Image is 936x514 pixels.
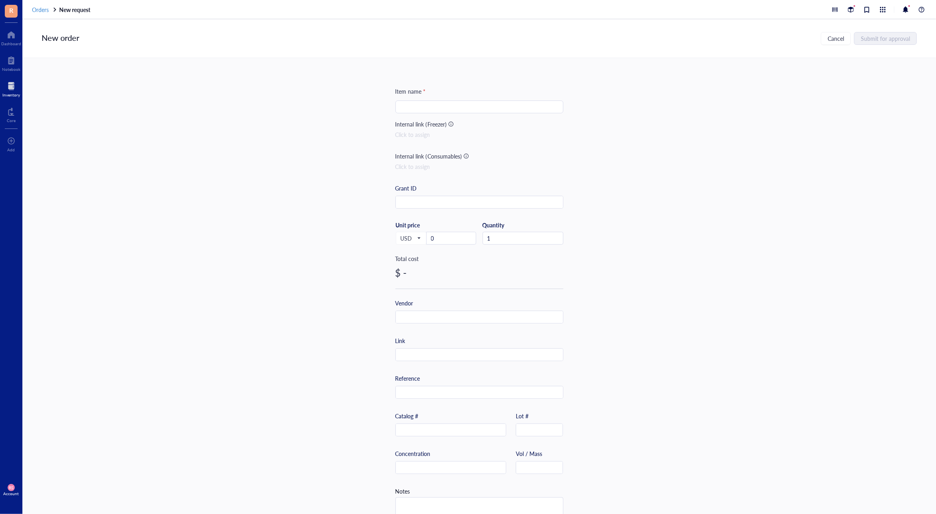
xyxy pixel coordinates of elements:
[1,28,21,46] a: Dashboard
[2,67,20,72] div: Notebook
[828,35,844,42] span: Cancel
[9,485,14,490] span: RS
[854,32,917,45] button: Submit for approval
[395,374,420,383] div: Reference
[395,266,563,279] div: $ -
[7,118,16,123] div: Core
[7,105,16,123] a: Core
[395,120,447,128] div: Internal link (Freezer)
[395,336,405,345] div: Link
[2,80,20,97] a: Inventory
[395,162,563,171] div: Click to assign
[32,6,49,14] span: Orders
[8,147,15,152] div: Add
[516,449,542,458] div: Vol / Mass
[1,41,21,46] div: Dashboard
[395,87,426,96] div: Item name
[9,5,13,15] span: R
[395,130,563,139] div: Click to assign
[396,221,446,229] div: Unit price
[395,487,410,496] div: Notes
[32,6,58,13] a: Orders
[401,235,420,242] span: USD
[4,491,19,496] div: Account
[395,412,419,420] div: Catalog #
[516,412,529,420] div: Lot #
[483,221,563,229] div: Quantity
[2,54,20,72] a: Notebook
[395,254,563,263] div: Total cost
[395,152,462,161] div: Internal link (Consumables)
[395,299,413,307] div: Vendor
[395,184,417,193] div: Grant ID
[2,92,20,97] div: Inventory
[59,6,92,13] a: New request
[821,32,851,45] button: Cancel
[42,32,79,45] div: New order
[395,449,431,458] div: Concentration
